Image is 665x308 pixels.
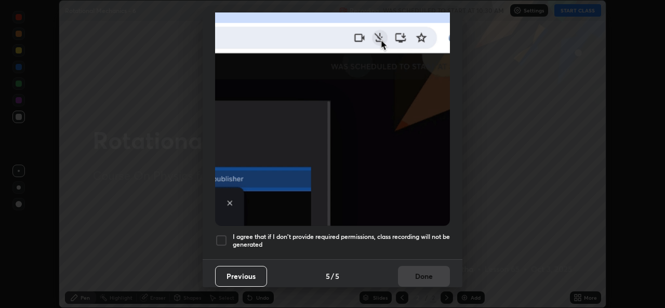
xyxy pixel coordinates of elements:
[331,271,334,282] h4: /
[335,271,339,282] h4: 5
[233,233,450,249] h5: I agree that if I don't provide required permissions, class recording will not be generated
[215,266,267,287] button: Previous
[326,271,330,282] h4: 5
